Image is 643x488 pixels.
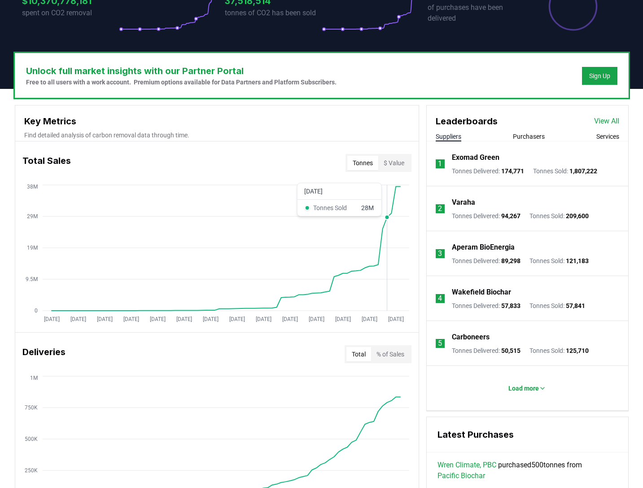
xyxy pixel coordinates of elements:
[25,467,38,474] tspan: 250K
[501,212,521,220] span: 94,267
[225,8,322,18] p: tonnes of CO2 has been sold
[533,167,597,176] p: Tonnes Sold :
[437,460,496,470] a: Wren Climate, PBC
[566,212,589,220] span: 209,600
[508,384,539,393] p: Load more
[378,156,410,170] button: $ Value
[438,248,442,259] p: 3
[22,8,119,18] p: spent on CO2 removal
[255,316,271,322] tspan: [DATE]
[347,156,378,170] button: Tonnes
[371,347,410,361] button: % of Sales
[96,316,112,322] tspan: [DATE]
[529,301,585,310] p: Tonnes Sold :
[501,167,524,175] span: 174,771
[566,302,585,309] span: 57,841
[346,347,371,361] button: Total
[26,64,337,78] h3: Unlock full market insights with our Partner Portal
[428,2,525,24] p: of purchases have been delivered
[30,375,38,381] tspan: 1M
[437,460,617,481] span: purchased 500 tonnes from
[452,167,524,176] p: Tonnes Delivered :
[24,114,410,128] h3: Key Metrics
[452,211,521,220] p: Tonnes Delivered :
[594,116,619,127] a: View All
[35,308,38,314] tspan: 0
[436,114,498,128] h3: Leaderboards
[501,302,521,309] span: 57,833
[22,345,66,363] h3: Deliveries
[27,184,38,190] tspan: 38M
[24,131,410,140] p: Find detailed analysis of carbon removal data through time.
[26,276,38,282] tspan: 9.5M
[452,332,490,343] a: Carboneers
[452,256,521,265] p: Tonnes Delivered :
[438,158,442,169] p: 1
[529,211,589,220] p: Tonnes Sold :
[229,316,245,322] tspan: [DATE]
[437,428,617,441] h3: Latest Purchases
[452,152,499,163] a: Exomad Green
[529,256,589,265] p: Tonnes Sold :
[501,379,553,397] button: Load more
[44,316,59,322] tspan: [DATE]
[569,167,597,175] span: 1,807,222
[123,316,139,322] tspan: [DATE]
[25,404,38,411] tspan: 750K
[438,293,442,304] p: 4
[361,316,377,322] tspan: [DATE]
[566,347,589,354] span: 125,710
[596,132,619,141] button: Services
[529,346,589,355] p: Tonnes Sold :
[437,470,485,481] a: Pacific Biochar
[452,242,515,253] a: Aperam BioEnergia
[452,197,475,208] a: Varaha
[589,71,610,80] a: Sign Up
[438,338,442,349] p: 5
[566,257,589,264] span: 121,183
[335,316,350,322] tspan: [DATE]
[22,154,71,172] h3: Total Sales
[25,436,38,442] tspan: 500K
[70,316,86,322] tspan: [DATE]
[501,347,521,354] span: 50,515
[202,316,218,322] tspan: [DATE]
[388,316,403,322] tspan: [DATE]
[452,301,521,310] p: Tonnes Delivered :
[452,287,511,298] a: Wakefield Biochar
[308,316,324,322] tspan: [DATE]
[176,316,192,322] tspan: [DATE]
[452,346,521,355] p: Tonnes Delivered :
[582,67,617,85] button: Sign Up
[513,132,545,141] button: Purchasers
[27,213,38,220] tspan: 29M
[26,78,337,87] p: Free to all users with a work account. Premium options available for Data Partners and Platform S...
[27,245,38,251] tspan: 19M
[438,203,442,214] p: 2
[501,257,521,264] span: 89,298
[149,316,165,322] tspan: [DATE]
[282,316,297,322] tspan: [DATE]
[436,132,461,141] button: Suppliers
